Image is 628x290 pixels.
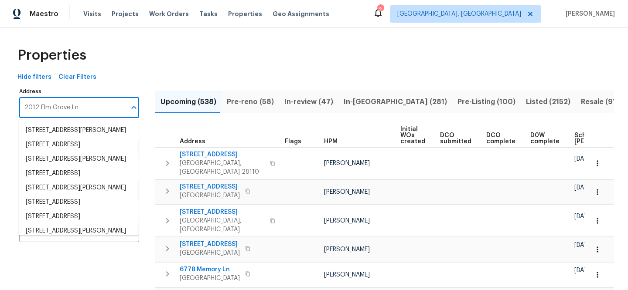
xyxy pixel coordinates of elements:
[324,272,370,278] span: [PERSON_NAME]
[574,242,593,248] span: [DATE]
[180,208,265,216] span: [STREET_ADDRESS]
[180,150,265,159] span: [STREET_ADDRESS]
[180,216,265,234] span: [GEOGRAPHIC_DATA], [GEOGRAPHIC_DATA]
[180,274,240,283] span: [GEOGRAPHIC_DATA]
[180,240,240,249] span: [STREET_ADDRESS]
[457,96,515,108] span: Pre-Listing (100)
[58,72,96,83] span: Clear Filters
[530,132,560,145] span: D0W complete
[581,96,624,108] span: Resale (914)
[180,182,240,191] span: [STREET_ADDRESS]
[180,249,240,257] span: [GEOGRAPHIC_DATA]
[377,5,383,14] div: 2
[526,96,570,108] span: Listed (2152)
[574,132,624,145] span: Scheduled [PERSON_NAME]
[228,10,262,18] span: Properties
[19,152,139,166] li: [STREET_ADDRESS][PERSON_NAME]
[273,10,329,18] span: Geo Assignments
[574,156,593,162] span: [DATE]
[17,72,51,83] span: Hide filters
[19,166,139,181] li: [STREET_ADDRESS]
[19,224,139,247] li: [STREET_ADDRESS][PERSON_NAME][PERSON_NAME]
[574,267,593,273] span: [DATE]
[17,51,86,60] span: Properties
[324,218,370,224] span: [PERSON_NAME]
[83,10,101,18] span: Visits
[562,10,615,18] span: [PERSON_NAME]
[19,98,126,118] input: Search ...
[180,265,240,274] span: 6778 Memory Ln
[324,246,370,253] span: [PERSON_NAME]
[285,138,301,145] span: Flags
[397,10,521,18] span: [GEOGRAPHIC_DATA], [GEOGRAPHIC_DATA]
[324,138,338,145] span: HPM
[227,96,274,108] span: Pre-reno (58)
[19,209,139,224] li: [STREET_ADDRESS]
[30,10,58,18] span: Maestro
[344,96,447,108] span: In-[GEOGRAPHIC_DATA] (281)
[199,11,218,17] span: Tasks
[14,69,55,85] button: Hide filters
[486,132,515,145] span: DCO complete
[55,69,100,85] button: Clear Filters
[160,96,216,108] span: Upcoming (538)
[324,160,370,166] span: [PERSON_NAME]
[574,185,593,191] span: [DATE]
[128,101,140,114] button: Close
[440,132,471,145] span: DCO submitted
[180,191,240,200] span: [GEOGRAPHIC_DATA]
[19,123,139,138] li: [STREET_ADDRESS][PERSON_NAME]
[149,10,189,18] span: Work Orders
[19,181,139,195] li: [STREET_ADDRESS][PERSON_NAME]
[284,96,333,108] span: In-review (47)
[574,213,593,219] span: [DATE]
[112,10,139,18] span: Projects
[400,126,425,145] span: Initial WOs created
[324,189,370,195] span: [PERSON_NAME]
[19,138,139,152] li: [STREET_ADDRESS]
[180,159,265,176] span: [GEOGRAPHIC_DATA], [GEOGRAPHIC_DATA] 28110
[180,138,205,145] span: Address
[19,195,139,209] li: [STREET_ADDRESS]
[19,89,139,94] label: Address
